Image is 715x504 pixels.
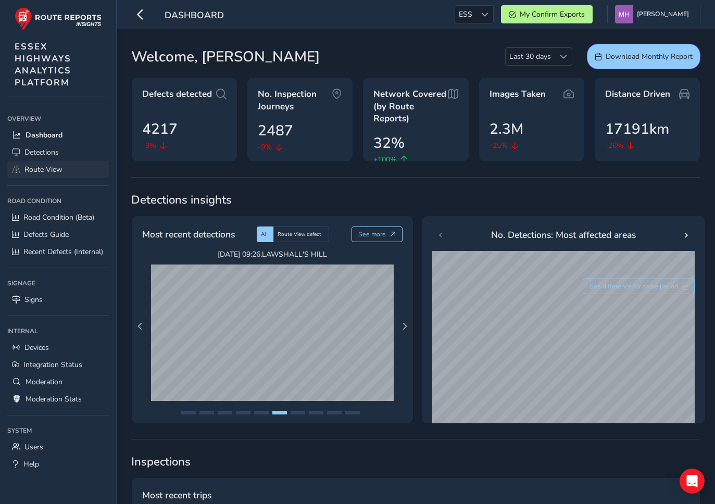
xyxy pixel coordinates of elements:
[273,226,329,242] div: Route View defect
[258,88,332,112] span: No. Inspection Journeys
[24,165,62,174] span: Route View
[15,7,102,31] img: rr logo
[278,231,321,238] span: Route View defect
[491,228,636,242] span: No. Detections: Most affected areas
[455,6,476,23] span: ESS
[605,118,669,140] span: 17191km
[606,52,693,61] span: Download Monthly Report
[589,282,678,291] span: See difference for same period
[23,247,103,257] span: Recent Defects (Internal)
[23,230,69,240] span: Defects Guide
[7,127,109,144] a: Dashboard
[605,88,670,100] span: Distance Driven
[680,469,705,494] div: Open Intercom Messenger
[615,5,693,23] button: [PERSON_NAME]
[165,9,224,23] span: Dashboard
[23,459,39,469] span: Help
[490,118,523,140] span: 2.3M
[291,411,305,414] button: Page 7
[24,147,59,157] span: Detections
[637,5,689,23] span: [PERSON_NAME]
[373,88,447,125] span: Network Covered (by Route Reports)
[236,411,250,414] button: Page 4
[151,249,394,259] span: [DATE] 09:26 , LAWSHALL'S HILL
[587,44,700,69] button: Download Monthly Report
[7,456,109,473] a: Help
[24,442,43,452] span: Users
[506,48,555,65] span: Last 30 days
[142,118,178,140] span: 4217
[520,9,585,19] span: My Confirm Exports
[142,88,212,100] span: Defects detected
[142,488,211,502] span: Most recent trips
[7,373,109,390] a: Moderation
[615,5,633,23] img: diamond-layout
[133,319,147,334] button: Previous Page
[397,319,412,334] button: Next Page
[131,454,700,470] span: Inspections
[373,132,405,154] span: 32%
[272,411,287,414] button: Page 6
[23,212,94,222] span: Road Condition (Beta)
[605,140,623,151] span: -26%
[327,411,342,414] button: Page 9
[23,360,82,370] span: Integration Status
[7,226,109,243] a: Defects Guide
[7,243,109,260] a: Recent Defects (Internal)
[309,411,323,414] button: Page 8
[131,192,700,208] span: Detections insights
[7,144,109,161] a: Detections
[7,339,109,356] a: Devices
[142,228,235,241] span: Most recent detections
[358,230,386,238] span: See more
[7,209,109,226] a: Road Condition (Beta)
[7,323,109,339] div: Internal
[7,390,109,408] a: Moderation Stats
[131,46,320,68] span: Welcome, [PERSON_NAME]
[490,88,546,100] span: Images Taken
[7,275,109,291] div: Signage
[15,41,71,89] span: ESSEX HIGHWAYS ANALYTICS PLATFORM
[24,295,43,305] span: Signs
[26,377,62,387] span: Moderation
[352,226,403,242] button: See more
[254,411,269,414] button: Page 5
[583,279,695,294] button: See difference for same period
[261,231,266,238] span: AI
[7,356,109,373] a: Integration Status
[24,343,49,352] span: Devices
[345,411,360,414] button: Page 10
[7,193,109,209] div: Road Condition
[142,140,156,151] span: -3%
[26,130,62,140] span: Dashboard
[199,411,214,414] button: Page 2
[373,154,397,165] span: +100%
[490,140,508,151] span: -25%
[501,5,593,23] button: My Confirm Exports
[26,394,82,404] span: Moderation Stats
[181,411,196,414] button: Page 1
[258,120,293,142] span: 2487
[7,291,109,308] a: Signs
[7,423,109,438] div: System
[7,161,109,178] a: Route View
[7,111,109,127] div: Overview
[218,411,232,414] button: Page 3
[257,226,273,242] div: AI
[258,142,272,153] span: -9%
[7,438,109,456] a: Users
